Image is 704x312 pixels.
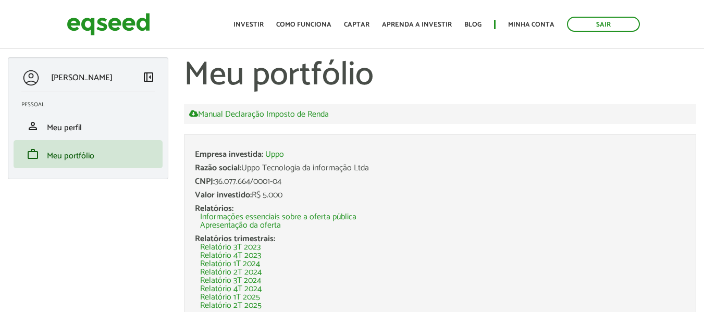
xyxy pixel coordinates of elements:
div: R$ 5.000 [195,191,685,199]
a: Minha conta [508,21,554,28]
li: Meu portfólio [14,140,163,168]
a: Aprenda a investir [382,21,452,28]
p: [PERSON_NAME] [51,73,113,83]
a: Investir [233,21,264,28]
a: Manual Declaração Imposto de Renda [189,109,329,119]
a: Relatório 2T 2025 [200,302,262,310]
a: Relatório 4T 2024 [200,285,262,293]
a: Como funciona [276,21,331,28]
span: Relatórios trimestrais: [195,232,275,246]
span: Empresa investida: [195,147,263,161]
a: Relatório 1T 2024 [200,260,260,268]
span: Meu perfil [47,121,82,135]
a: Captar [344,21,369,28]
a: Uppo [265,151,284,159]
a: Relatório 1T 2025 [200,293,260,302]
span: left_panel_close [142,71,155,83]
span: Razão social: [195,161,241,175]
h2: Pessoal [21,102,163,108]
a: Relatório 2T 2024 [200,268,262,277]
span: person [27,120,39,132]
h1: Meu portfólio [184,57,696,94]
a: personMeu perfil [21,120,155,132]
a: Blog [464,21,481,28]
div: 36.077.664/0001-04 [195,178,685,186]
img: EqSeed [67,10,150,38]
li: Meu perfil [14,112,163,140]
a: workMeu portfólio [21,148,155,160]
span: Relatórios: [195,202,233,216]
a: Apresentação da oferta [200,221,281,230]
a: Relatório 3T 2024 [200,277,261,285]
a: Sair [567,17,640,32]
div: Uppo Tecnologia da informação Ltda [195,164,685,172]
a: Relatório 4T 2023 [200,252,261,260]
a: Informações essenciais sobre a oferta pública [200,213,356,221]
a: Colapsar menu [142,71,155,85]
span: CNPJ: [195,174,215,189]
span: work [27,148,39,160]
span: Valor investido: [195,188,252,202]
a: Relatório 3T 2023 [200,243,261,252]
span: Meu portfólio [47,149,94,163]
